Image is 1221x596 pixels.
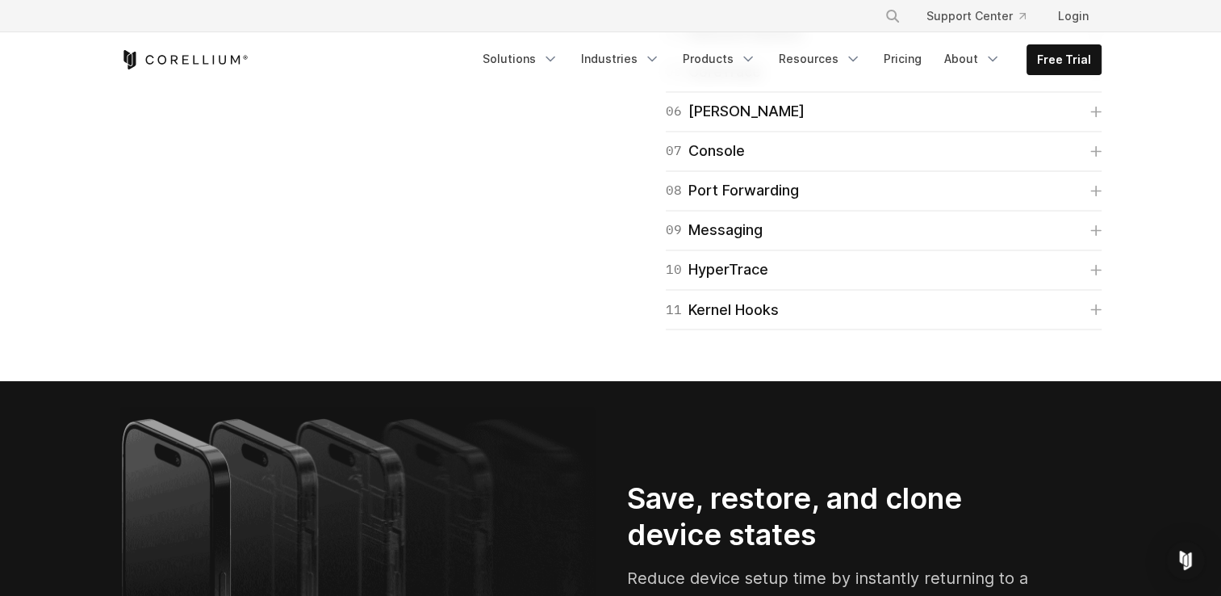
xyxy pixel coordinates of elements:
h2: Save, restore, and clone device states [627,480,1040,552]
div: Console [666,140,745,162]
div: Navigation Menu [473,44,1102,75]
span: 07 [666,140,682,162]
div: Port Forwarding [666,179,799,202]
a: 09Messaging [666,219,1102,241]
div: Kernel Hooks [666,298,779,321]
a: Pricing [874,44,931,73]
a: Industries [571,44,670,73]
a: 06[PERSON_NAME] [666,100,1102,123]
a: Free Trial [1027,45,1101,74]
div: Open Intercom Messenger [1166,541,1205,580]
a: Login [1045,2,1102,31]
a: Resources [769,44,871,73]
a: 08Port Forwarding [666,179,1102,202]
div: Messaging [666,219,763,241]
a: Solutions [473,44,568,73]
a: About [935,44,1010,73]
span: 06 [666,100,682,123]
div: Navigation Menu [865,2,1102,31]
div: [PERSON_NAME] [666,100,805,123]
span: 10 [666,258,682,281]
button: Search [878,2,907,31]
span: 08 [666,179,682,202]
a: Products [673,44,766,73]
span: 11 [666,298,682,321]
a: Support Center [914,2,1039,31]
a: 10HyperTrace [666,258,1102,281]
a: 07Console [666,140,1102,162]
a: Corellium Home [120,50,249,69]
span: 09 [666,219,682,241]
a: 11Kernel Hooks [666,298,1102,321]
div: HyperTrace [666,258,768,281]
